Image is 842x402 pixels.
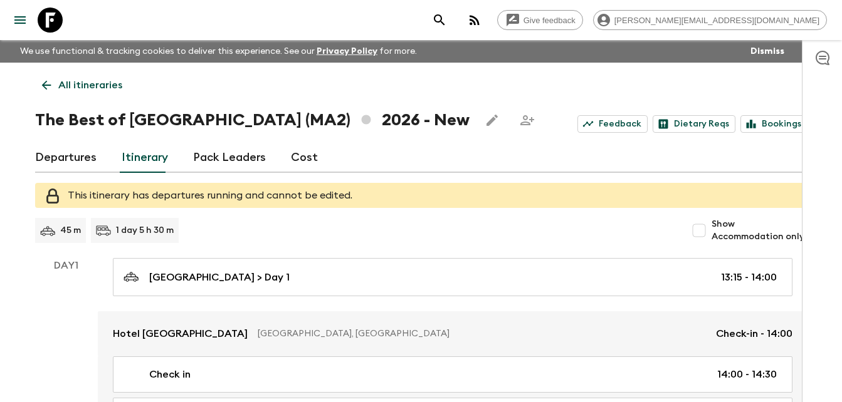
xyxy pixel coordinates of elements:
[35,108,470,133] h1: The Best of [GEOGRAPHIC_DATA] (MA2) 2026 - New
[608,16,826,25] span: [PERSON_NAME][EMAIL_ADDRESS][DOMAIN_NAME]
[740,115,808,133] a: Bookings
[577,115,648,133] a: Feedback
[122,143,168,173] a: Itinerary
[747,43,787,60] button: Dismiss
[15,40,422,63] p: We use functional & tracking cookies to deliver this experience. See our for more.
[149,270,290,285] p: [GEOGRAPHIC_DATA] > Day 1
[113,326,248,341] p: Hotel [GEOGRAPHIC_DATA]
[113,356,792,393] a: Check in14:00 - 14:30
[716,326,792,341] p: Check-in - 14:00
[517,16,582,25] span: Give feedback
[193,143,266,173] a: Pack Leaders
[497,10,583,30] a: Give feedback
[35,258,98,273] p: Day 1
[149,367,191,382] p: Check in
[317,47,377,56] a: Privacy Policy
[98,311,808,356] a: Hotel [GEOGRAPHIC_DATA][GEOGRAPHIC_DATA], [GEOGRAPHIC_DATA]Check-in - 14:00
[8,8,33,33] button: menu
[35,143,97,173] a: Departures
[113,258,792,296] a: [GEOGRAPHIC_DATA] > Day 113:15 - 14:00
[721,270,777,285] p: 13:15 - 14:00
[291,143,318,173] a: Cost
[515,108,540,133] span: Share this itinerary
[68,190,352,200] span: This itinerary has departures running and cannot be edited.
[258,327,706,340] p: [GEOGRAPHIC_DATA], [GEOGRAPHIC_DATA]
[593,10,827,30] div: [PERSON_NAME][EMAIL_ADDRESS][DOMAIN_NAME]
[35,73,129,98] a: All itineraries
[116,224,174,237] p: 1 day 5 h 30 m
[717,367,777,382] p: 14:00 - 14:30
[58,78,122,93] p: All itineraries
[60,224,81,237] p: 45 m
[653,115,735,133] a: Dietary Reqs
[427,8,452,33] button: search adventures
[480,108,505,133] button: Edit this itinerary
[712,218,807,243] span: Show Accommodation only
